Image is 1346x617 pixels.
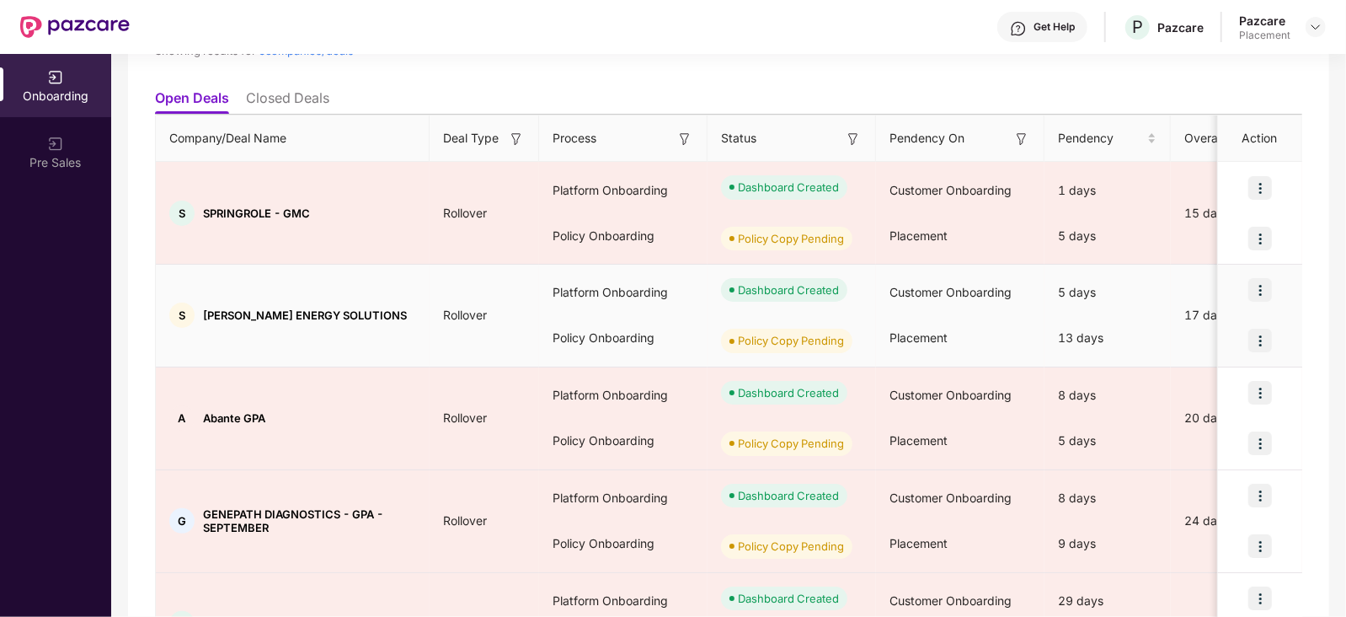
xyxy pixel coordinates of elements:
img: icon [1248,278,1272,302]
th: Action [1218,115,1302,162]
span: Rollover [430,308,500,322]
div: Policy Onboarding [539,521,708,566]
img: icon [1248,176,1272,200]
div: Dashboard Created [738,282,839,298]
span: Placement [889,433,948,448]
div: Policy Onboarding [539,418,708,464]
span: Abante GPA [203,411,265,425]
div: 1 days [1044,168,1171,213]
img: icon [1248,227,1272,250]
div: Policy Onboarding [539,315,708,361]
img: svg+xml;base64,PHN2ZyB3aWR0aD0iMTYiIGhlaWdodD0iMTYiIHZpZXdCb3g9IjAgMCAxNiAxNiIgZmlsbD0ibm9uZSIgeG... [845,131,862,148]
div: A [169,405,195,431]
span: Rollover [430,513,500,528]
span: Pendency On [889,129,964,148]
th: Company/Deal Name [156,115,430,162]
div: Platform Onboarding [539,373,708,418]
div: 5 days [1044,270,1171,315]
span: Placement [889,536,948,550]
img: icon [1248,484,1272,507]
img: icon [1248,534,1272,558]
div: Platform Onboarding [539,270,708,315]
span: Customer Onboarding [889,388,1012,402]
div: Policy Copy Pending [738,538,844,555]
img: icon [1248,381,1272,405]
img: svg+xml;base64,PHN2ZyB3aWR0aD0iMjAiIGhlaWdodD0iMjAiIHZpZXdCb3g9IjAgMCAyMCAyMCIgZmlsbD0ibm9uZSIgeG... [47,69,64,86]
span: Placement [889,228,948,243]
span: Customer Onboarding [889,491,1012,505]
div: G [169,508,195,534]
span: Rollover [430,410,500,425]
div: Pazcare [1157,19,1204,35]
img: svg+xml;base64,PHN2ZyB3aWR0aD0iMTYiIGhlaWdodD0iMTYiIHZpZXdCb3g9IjAgMCAxNiAxNiIgZmlsbD0ibm9uZSIgeG... [676,131,693,148]
span: Pendency [1058,129,1144,148]
span: Customer Onboarding [889,183,1012,197]
img: svg+xml;base64,PHN2ZyB3aWR0aD0iMjAiIGhlaWdodD0iMjAiIHZpZXdCb3g9IjAgMCAyMCAyMCIgZmlsbD0ibm9uZSIgeG... [47,136,64,153]
div: Policy Copy Pending [738,332,844,349]
img: New Pazcare Logo [20,16,130,38]
span: Customer Onboarding [889,593,1012,608]
div: 15 days [1171,204,1314,223]
div: 8 days [1044,475,1171,521]
div: 9 days [1044,521,1171,566]
div: Dashboard Created [738,590,839,607]
div: 5 days [1044,418,1171,464]
img: svg+xml;base64,PHN2ZyBpZD0iSGVscC0zMngzMiIgeG1sbnM9Imh0dHA6Ly93d3cudzMub3JnLzIwMDAvc3ZnIiB3aWR0aD... [1010,20,1027,37]
div: Policy Copy Pending [738,230,844,247]
div: 20 days [1171,409,1314,427]
div: 24 days [1171,512,1314,530]
div: Dashboard Created [738,487,839,504]
div: S [169,201,195,226]
img: svg+xml;base64,PHN2ZyB3aWR0aD0iMTYiIGhlaWdodD0iMTYiIHZpZXdCb3g9IjAgMCAxNiAxNiIgZmlsbD0ibm9uZSIgeG... [508,131,525,148]
div: 17 days [1171,306,1314,325]
div: Dashboard Created [738,179,839,196]
li: Open Deals [155,89,229,114]
span: Rollover [430,206,500,220]
div: Platform Onboarding [539,168,708,213]
div: 13 days [1044,315,1171,361]
span: SPRINGROLE - GMC [203,207,310,220]
img: icon [1248,329,1272,352]
span: Status [721,129,756,148]
div: Policy Copy Pending [738,435,844,452]
div: 8 days [1044,373,1171,418]
div: Dashboard Created [738,384,839,401]
span: Placement [889,330,948,345]
img: icon [1248,587,1272,610]
span: Customer Onboarding [889,285,1012,299]
div: Platform Onboarding [539,475,708,521]
div: Policy Onboarding [539,213,708,259]
div: Get Help [1034,20,1075,34]
img: svg+xml;base64,PHN2ZyB3aWR0aD0iMTYiIGhlaWdodD0iMTYiIHZpZXdCb3g9IjAgMCAxNiAxNiIgZmlsbD0ibm9uZSIgeG... [1013,131,1030,148]
div: Pazcare [1239,13,1290,29]
span: P [1132,17,1143,37]
img: icon [1248,432,1272,455]
div: 5 days [1044,213,1171,259]
span: Deal Type [443,129,499,148]
li: Closed Deals [246,89,329,114]
th: Pendency [1044,115,1171,162]
th: Overall Pendency [1171,115,1314,162]
span: Process [553,129,596,148]
img: svg+xml;base64,PHN2ZyBpZD0iRHJvcGRvd24tMzJ4MzIiIHhtbG5zPSJodHRwOi8vd3d3LnczLm9yZy8yMDAwL3N2ZyIgd2... [1309,20,1322,34]
span: [PERSON_NAME] ENERGY SOLUTIONS [203,308,407,322]
div: S [169,303,195,328]
span: GENEPATH DIAGNOSTICS - GPA - SEPTEMBER [203,507,416,534]
div: Placement [1239,29,1290,42]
